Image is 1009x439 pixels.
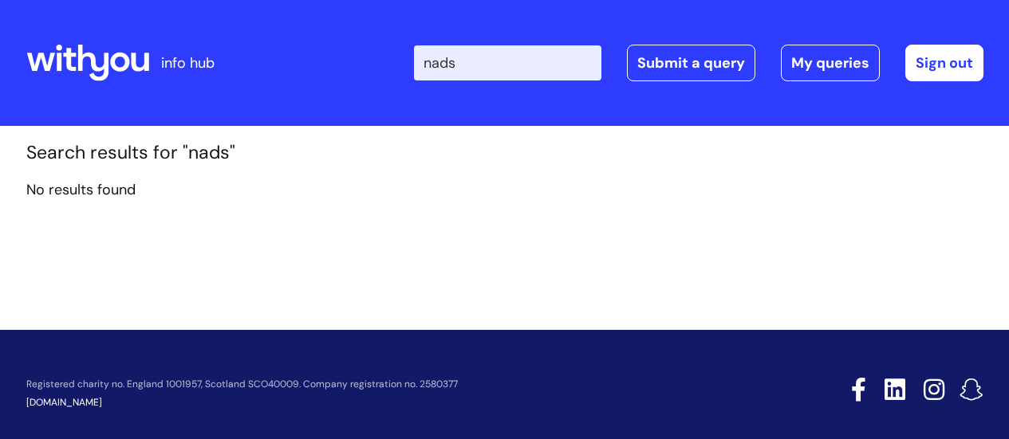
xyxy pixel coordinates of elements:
a: My queries [781,45,880,81]
input: Search [414,45,601,80]
a: [DOMAIN_NAME] [26,396,102,409]
h1: Search results for "nads" [26,142,983,164]
p: Registered charity no. England 1001957, Scotland SCO40009. Company registration no. 2580377 [26,379,738,390]
div: | - [414,45,983,81]
a: Sign out [905,45,983,81]
a: Submit a query [627,45,755,81]
p: info hub [161,50,215,76]
p: No results found [26,177,983,202]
